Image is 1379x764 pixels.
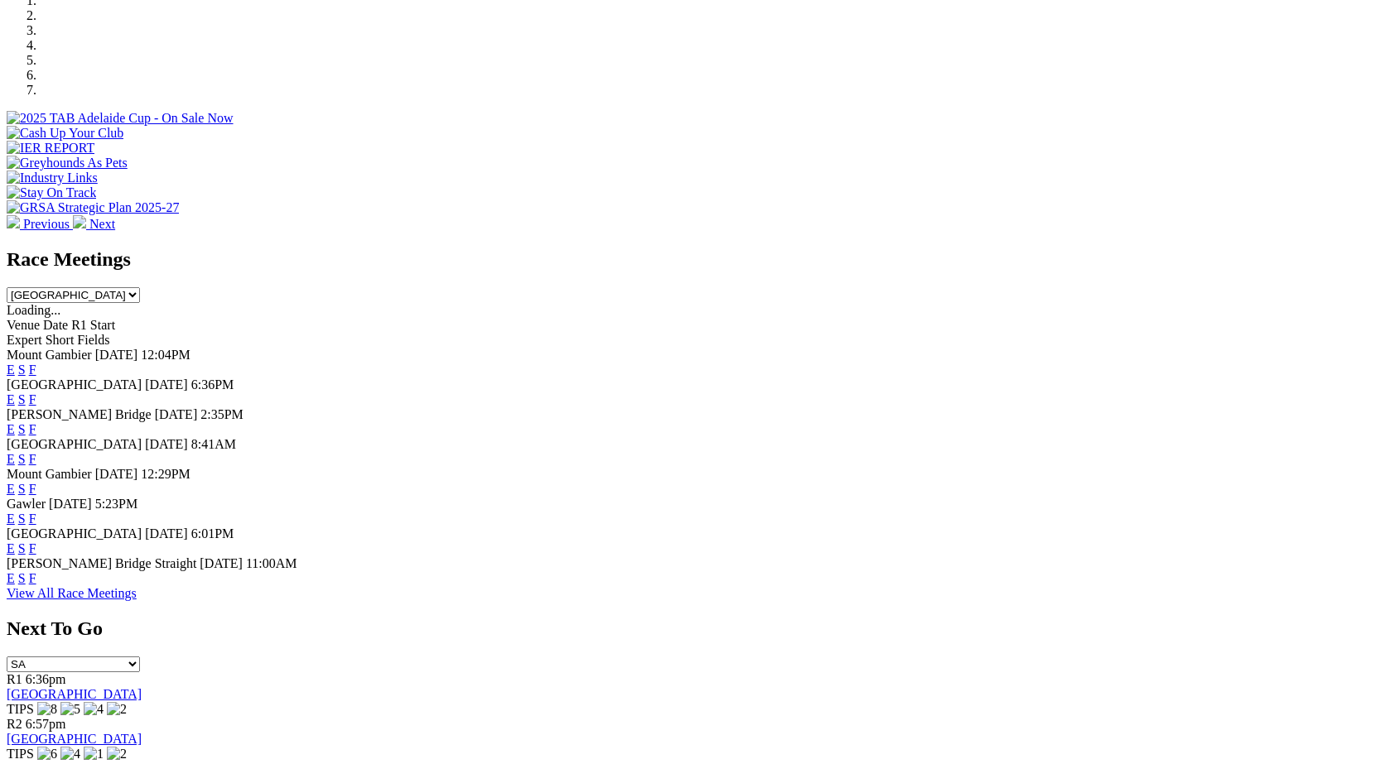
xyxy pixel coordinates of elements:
[84,702,104,717] img: 4
[71,318,115,332] span: R1 Start
[18,571,26,585] a: S
[191,377,234,392] span: 6:36PM
[7,497,46,511] span: Gawler
[7,407,152,421] span: [PERSON_NAME] Bridge
[73,217,115,231] a: Next
[7,303,60,317] span: Loading...
[7,512,15,526] a: E
[7,200,179,215] img: GRSA Strategic Plan 2025-27
[7,318,40,332] span: Venue
[246,556,297,570] span: 11:00AM
[29,363,36,377] a: F
[191,526,234,541] span: 6:01PM
[77,333,109,347] span: Fields
[60,747,80,762] img: 4
[107,747,127,762] img: 2
[18,422,26,436] a: S
[18,482,26,496] a: S
[141,467,190,481] span: 12:29PM
[95,467,138,481] span: [DATE]
[29,571,36,585] a: F
[7,617,1372,640] h2: Next To Go
[107,702,127,717] img: 2
[29,541,36,555] a: F
[7,437,142,451] span: [GEOGRAPHIC_DATA]
[60,702,80,717] img: 5
[26,672,66,686] span: 6:36pm
[37,702,57,717] img: 8
[145,437,188,451] span: [DATE]
[7,452,15,466] a: E
[7,156,128,171] img: Greyhounds As Pets
[18,363,26,377] a: S
[7,541,15,555] a: E
[29,452,36,466] a: F
[18,512,26,526] a: S
[7,747,34,761] span: TIPS
[29,482,36,496] a: F
[7,687,142,701] a: [GEOGRAPHIC_DATA]
[7,126,123,141] img: Cash Up Your Club
[7,467,92,481] span: Mount Gambier
[26,717,66,731] span: 6:57pm
[84,747,104,762] img: 1
[200,407,243,421] span: 2:35PM
[141,348,190,362] span: 12:04PM
[89,217,115,231] span: Next
[7,141,94,156] img: IER REPORT
[7,215,20,228] img: chevron-left-pager-white.svg
[145,526,188,541] span: [DATE]
[95,348,138,362] span: [DATE]
[200,556,243,570] span: [DATE]
[7,526,142,541] span: [GEOGRAPHIC_DATA]
[7,111,234,126] img: 2025 TAB Adelaide Cup - On Sale Now
[29,422,36,436] a: F
[46,333,75,347] span: Short
[145,377,188,392] span: [DATE]
[7,333,42,347] span: Expert
[7,171,98,185] img: Industry Links
[7,571,15,585] a: E
[73,215,86,228] img: chevron-right-pager-white.svg
[29,512,36,526] a: F
[7,672,22,686] span: R1
[7,702,34,716] span: TIPS
[7,377,142,392] span: [GEOGRAPHIC_DATA]
[7,586,137,600] a: View All Race Meetings
[191,437,236,451] span: 8:41AM
[18,541,26,555] a: S
[7,732,142,746] a: [GEOGRAPHIC_DATA]
[7,717,22,731] span: R2
[7,422,15,436] a: E
[18,452,26,466] a: S
[7,556,196,570] span: [PERSON_NAME] Bridge Straight
[18,392,26,406] a: S
[7,363,15,377] a: E
[49,497,92,511] span: [DATE]
[7,185,96,200] img: Stay On Track
[95,497,138,511] span: 5:23PM
[7,482,15,496] a: E
[7,248,1372,271] h2: Race Meetings
[23,217,70,231] span: Previous
[7,217,73,231] a: Previous
[43,318,68,332] span: Date
[7,348,92,362] span: Mount Gambier
[37,747,57,762] img: 6
[155,407,198,421] span: [DATE]
[29,392,36,406] a: F
[7,392,15,406] a: E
